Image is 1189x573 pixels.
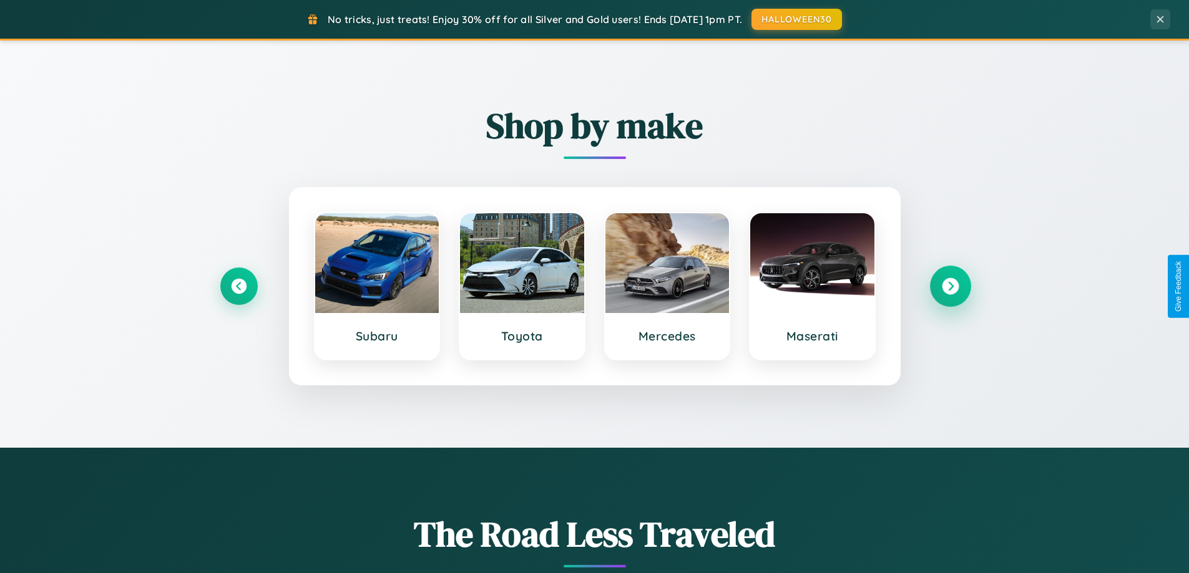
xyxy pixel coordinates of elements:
span: No tricks, just treats! Enjoy 30% off for all Silver and Gold users! Ends [DATE] 1pm PT. [328,13,742,26]
h3: Maserati [763,329,862,344]
h1: The Road Less Traveled [220,510,969,558]
h3: Subaru [328,329,427,344]
button: HALLOWEEN30 [751,9,842,30]
h2: Shop by make [220,102,969,150]
h3: Mercedes [618,329,717,344]
div: Give Feedback [1174,261,1183,312]
h3: Toyota [472,329,572,344]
